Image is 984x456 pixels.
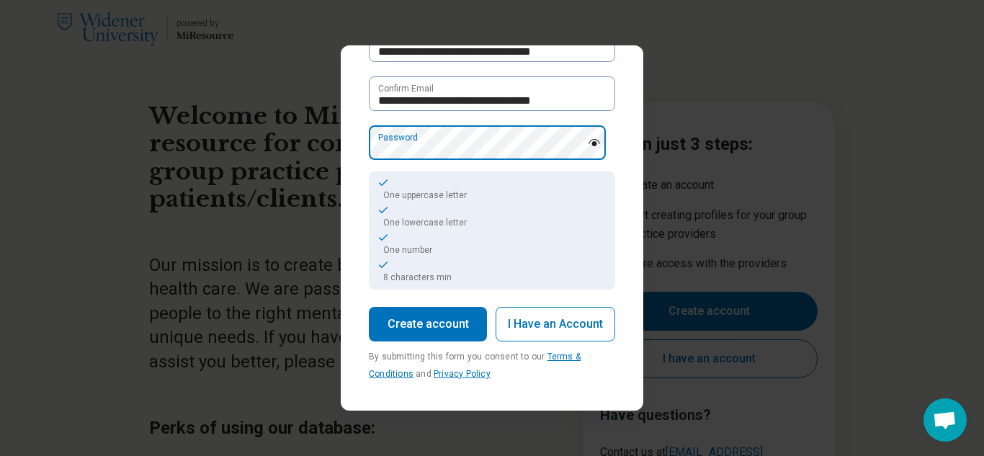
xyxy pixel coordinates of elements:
[369,307,487,341] button: Create account
[378,131,418,144] label: Password
[383,190,467,200] span: One uppercase letter
[496,307,615,341] button: I Have an Account
[588,139,601,146] img: password
[369,352,581,379] span: By submitting this form you consent to our and
[383,218,467,228] span: One lowercase letter
[383,245,432,255] span: One number
[434,369,491,379] a: Privacy Policy
[383,272,452,282] span: 8 characters min
[378,82,434,95] label: Confirm Email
